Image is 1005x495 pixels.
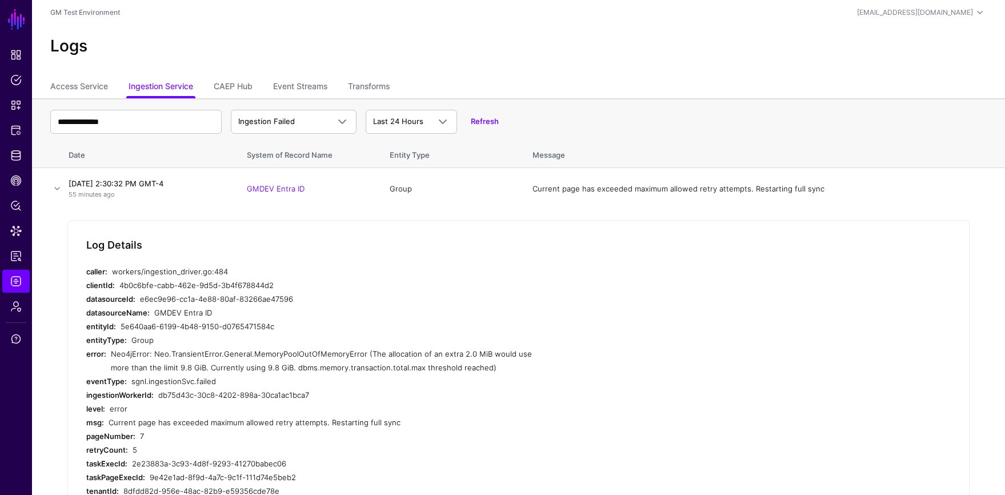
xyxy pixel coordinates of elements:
p: 55 minutes ago [69,190,224,199]
span: Reports [10,250,22,262]
div: 9e42e1ad-8f9d-4a7c-9c1f-111d74e5beb2 [150,470,543,484]
th: Message [521,138,1005,168]
h5: Log Details [86,239,142,252]
span: CAEP Hub [10,175,22,186]
span: Protected Systems [10,125,22,136]
td: Group [378,168,521,210]
span: Policy Lens [10,200,22,211]
a: CAEP Hub [214,77,253,98]
div: Neo4jError: Neo.TransientError.General.MemoryPoolOutOfMemoryError (The allocation of an extra 2.0... [111,347,543,374]
strong: level: [86,404,105,413]
span: Logs [10,276,22,287]
a: Policies [2,69,30,91]
div: Current page has exceeded maximum allowed retry attempts. Restarting full sync [109,416,543,429]
strong: entityId: [86,322,116,331]
strong: clientId: [86,281,115,290]
strong: eventType: [86,377,127,386]
strong: msg: [86,418,104,427]
a: GM Test Environment [50,8,120,17]
td: Current page has exceeded maximum allowed retry attempts. Restarting full sync [521,168,1005,210]
a: Ingestion Service [129,77,193,98]
span: Data Lens [10,225,22,237]
th: Entity Type [378,138,521,168]
a: Logs [2,270,30,293]
strong: caller: [86,267,107,276]
div: e6ec9e96-cc1a-4e88-80af-83266ae47596 [140,292,543,306]
strong: datasourceName: [86,308,150,317]
div: 7 [140,429,543,443]
a: GMDEV Entra ID [247,184,305,193]
a: Dashboard [2,43,30,66]
h4: [DATE] 2:30:32 PM GMT-4 [69,178,224,189]
th: System of Record Name [235,138,378,168]
strong: retryCount: [86,445,128,454]
div: 2e23883a-3c93-4d8f-9293-41270babec06 [132,457,543,470]
a: Policy Lens [2,194,30,217]
a: Snippets [2,94,30,117]
span: Last 24 Hours [373,117,423,126]
strong: error: [86,349,106,358]
strong: datasourceId: [86,294,135,304]
div: workers/ingestion_driver.go:484 [112,265,543,278]
div: Group [131,333,543,347]
div: 5e640aa6-6199-4b48-9150-d0765471584c [121,320,543,333]
strong: taskExecId: [86,459,127,468]
a: Event Streams [273,77,327,98]
span: Support [10,333,22,345]
strong: entityType: [86,336,127,345]
a: CAEP Hub [2,169,30,192]
div: sgnl.ingestionSvc.failed [131,374,543,388]
span: Snippets [10,99,22,111]
a: Access Service [50,77,108,98]
span: Ingestion Failed [238,117,295,126]
a: SGNL [7,7,26,32]
div: db75d43c-30c8-4202-898a-30ca1ac1bca7 [158,388,543,402]
a: Refresh [471,117,499,126]
span: Admin [10,301,22,312]
div: 5 [133,443,543,457]
a: Identity Data Fabric [2,144,30,167]
a: Protected Systems [2,119,30,142]
a: Admin [2,295,30,318]
span: Dashboard [10,49,22,61]
strong: taskPageExecId: [86,473,145,482]
span: Identity Data Fabric [10,150,22,161]
div: 4b0c6bfe-cabb-462e-9d5d-3b4f678844d2 [119,278,543,292]
a: Reports [2,245,30,268]
h2: Logs [50,37,987,56]
a: Transforms [348,77,390,98]
div: GMDEV Entra ID [154,306,543,320]
strong: pageNumber: [86,432,135,441]
strong: ingestionWorkerId: [86,390,154,400]
a: Data Lens [2,219,30,242]
div: [EMAIL_ADDRESS][DOMAIN_NAME] [857,7,973,18]
span: Policies [10,74,22,86]
th: Date [64,138,235,168]
div: error [110,402,543,416]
